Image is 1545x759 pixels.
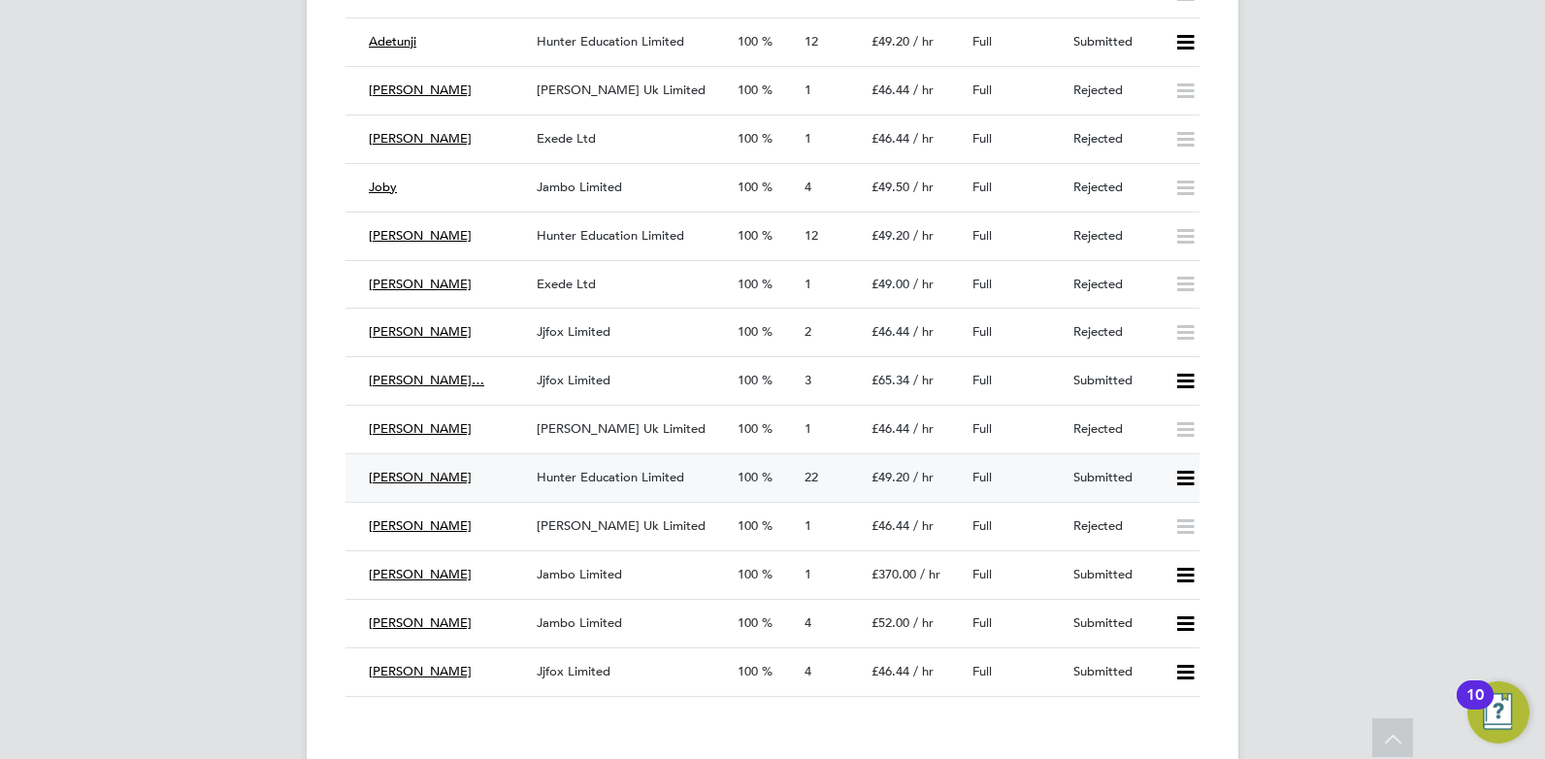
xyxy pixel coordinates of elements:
span: £370.00 [871,566,916,582]
span: £46.44 [871,517,909,534]
span: Adetunji [369,33,416,49]
span: [PERSON_NAME] Uk Limited [537,420,706,437]
div: Submitted [1066,559,1167,591]
span: Jjfox Limited [537,372,610,388]
span: Full [972,469,992,485]
span: [PERSON_NAME] Uk Limited [537,517,706,534]
span: Exede Ltd [537,276,596,292]
span: £46.44 [871,323,909,340]
div: Rejected [1066,316,1167,348]
span: £65.34 [871,372,909,388]
span: Full [972,566,992,582]
span: / hr [913,323,934,340]
span: 100 [738,372,758,388]
span: £46.44 [871,420,909,437]
span: / hr [913,33,934,49]
span: Full [972,372,992,388]
span: 100 [738,469,758,485]
span: / hr [920,566,940,582]
span: [PERSON_NAME] [369,82,472,98]
span: £49.20 [871,227,909,244]
span: 100 [738,420,758,437]
span: 1 [805,276,811,292]
span: [PERSON_NAME] [369,276,472,292]
span: [PERSON_NAME] [369,614,472,631]
span: Jambo Limited [537,614,622,631]
span: 100 [738,323,758,340]
span: [PERSON_NAME] [369,469,472,485]
span: / hr [913,469,934,485]
span: 1 [805,82,811,98]
div: Submitted [1066,608,1167,640]
span: 22 [805,469,818,485]
span: Hunter Education Limited [537,227,684,244]
span: Full [972,323,992,340]
span: 12 [805,33,818,49]
span: Exede Ltd [537,130,596,147]
span: Jambo Limited [537,566,622,582]
span: Jambo Limited [537,179,622,195]
div: Rejected [1066,269,1167,301]
span: Full [972,227,992,244]
span: £49.00 [871,276,909,292]
span: / hr [913,517,934,534]
span: Full [972,276,992,292]
span: Full [972,663,992,679]
span: 100 [738,33,758,49]
div: Rejected [1066,123,1167,155]
span: Full [972,420,992,437]
span: [PERSON_NAME]… [369,372,484,388]
span: 100 [738,614,758,631]
span: £49.20 [871,469,909,485]
span: [PERSON_NAME] [369,566,472,582]
span: / hr [913,420,934,437]
span: 12 [805,227,818,244]
span: £46.44 [871,130,909,147]
span: Jjfox Limited [537,323,610,340]
span: 4 [805,663,811,679]
div: Rejected [1066,220,1167,252]
div: Submitted [1066,656,1167,688]
span: / hr [913,227,934,244]
span: £52.00 [871,614,909,631]
span: Full [972,33,992,49]
div: Submitted [1066,462,1167,494]
span: [PERSON_NAME] [369,227,472,244]
span: 1 [805,566,811,582]
span: Full [972,614,992,631]
span: [PERSON_NAME] Uk Limited [537,82,706,98]
span: Jjfox Limited [537,663,610,679]
span: 3 [805,372,811,388]
span: / hr [913,82,934,98]
span: 2 [805,323,811,340]
span: £46.44 [871,82,909,98]
span: Hunter Education Limited [537,33,684,49]
span: Full [972,82,992,98]
span: 1 [805,130,811,147]
div: Rejected [1066,75,1167,107]
span: Full [972,517,992,534]
span: Joby [369,179,397,195]
span: £46.44 [871,663,909,679]
span: / hr [913,276,934,292]
span: Full [972,179,992,195]
span: 100 [738,82,758,98]
div: Submitted [1066,26,1167,58]
span: 100 [738,276,758,292]
div: Submitted [1066,365,1167,397]
span: 4 [805,179,811,195]
span: 100 [738,517,758,534]
span: [PERSON_NAME] [369,420,472,437]
span: 1 [805,420,811,437]
span: 100 [738,566,758,582]
span: / hr [913,179,934,195]
button: Open Resource Center, 10 new notifications [1467,681,1529,743]
div: 10 [1466,695,1484,720]
span: / hr [913,130,934,147]
span: 100 [738,227,758,244]
span: / hr [913,372,934,388]
span: / hr [913,663,934,679]
span: / hr [913,614,934,631]
div: Rejected [1066,172,1167,204]
div: Rejected [1066,511,1167,543]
